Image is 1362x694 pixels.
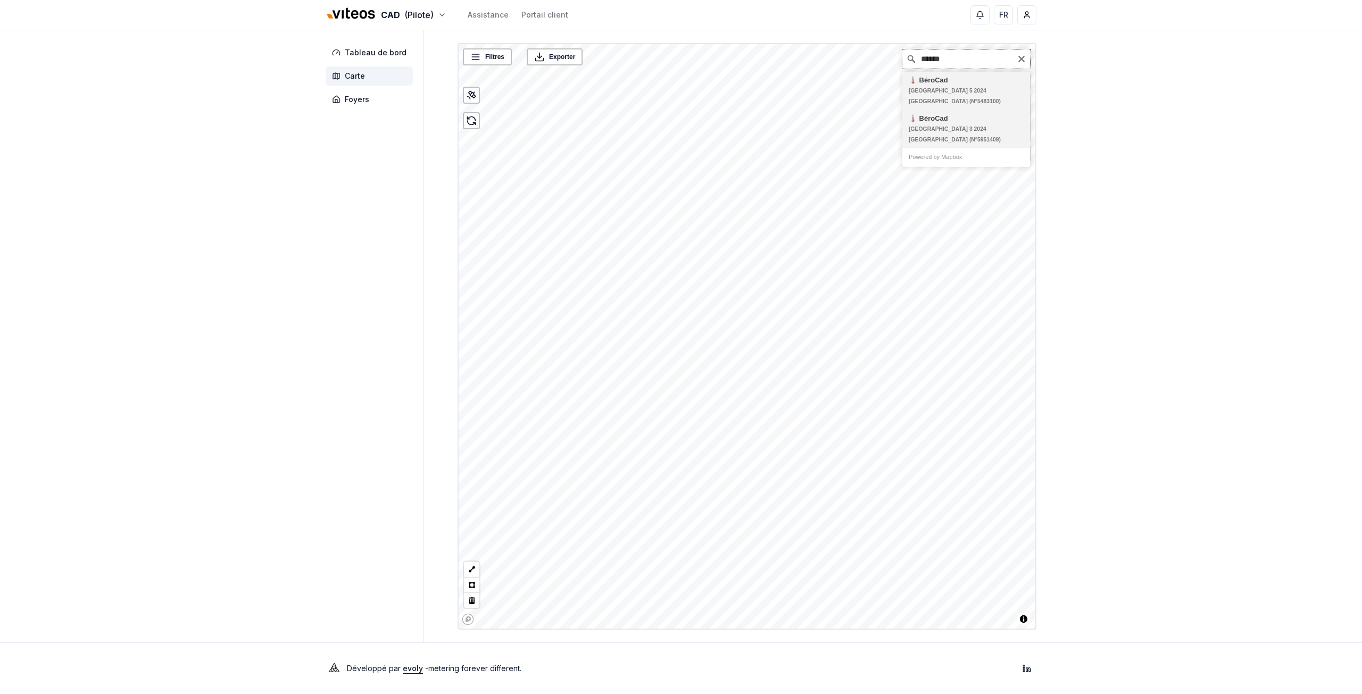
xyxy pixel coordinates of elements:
span: Exporter [549,52,575,62]
span: Foyers [345,94,369,105]
button: Toggle attribution [1017,613,1030,625]
span: CAD [381,9,400,21]
a: Mapbox homepage [462,613,474,625]
div: 🌡️ BéroCad [909,75,1024,86]
a: Powered by Mapbox [909,154,962,160]
img: Viteos - CAD Logo [326,1,377,27]
span: Filtres [485,52,504,62]
a: Portail client [521,10,568,20]
canvas: Map [459,44,1037,631]
button: Delete [464,592,479,608]
a: evoly [403,664,423,673]
button: LineString tool (l) [464,562,479,577]
button: Clear [1017,53,1026,63]
button: Polygon tool (p) [464,577,479,592]
button: CAD(Pilote) [326,4,446,27]
a: Carte [326,66,417,86]
button: FR [994,5,1013,24]
span: (Pilote) [404,9,434,21]
div: [GEOGRAPHIC_DATA] 5 2024 [GEOGRAPHIC_DATA] (N°5483100) [909,86,1024,107]
div: [GEOGRAPHIC_DATA] 3 2024 [GEOGRAPHIC_DATA] (N°5951409) [909,124,1024,145]
a: Tableau de bord [326,43,417,62]
a: Assistance [468,10,509,20]
p: Développé par - metering forever different . [347,661,521,676]
span: Carte [345,71,365,81]
span: FR [999,10,1008,20]
div: 🌡️ BéroCad [909,113,1024,124]
img: Evoly Logo [326,660,343,677]
input: Chercher [902,49,1030,69]
a: Foyers [326,90,417,109]
span: Tableau de bord [345,47,406,58]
